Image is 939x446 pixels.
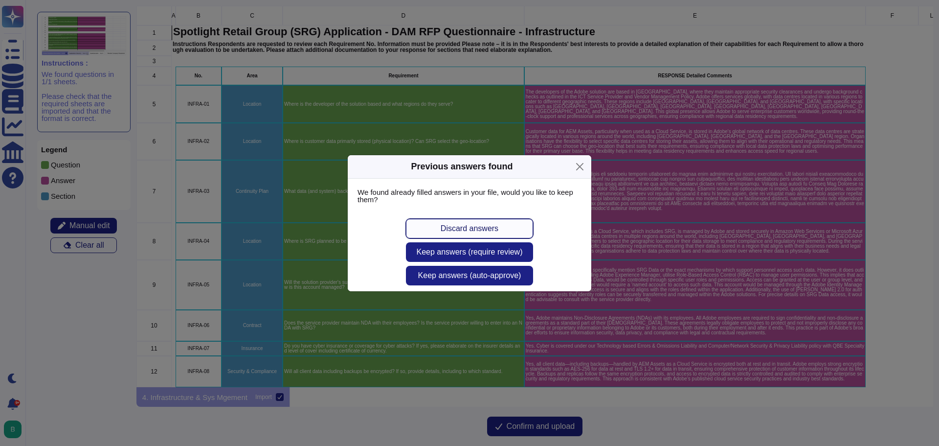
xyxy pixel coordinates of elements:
span: Keep answers (auto-approve) [418,272,521,280]
button: Keep answers (auto-approve) [406,266,533,285]
div: We found already filled answers in your file, would you like to keep them? [348,179,591,213]
span: Keep answers (require review) [417,248,523,256]
div: Previous answers found [411,160,513,173]
button: Close [572,159,587,174]
button: Discard answers [406,219,533,238]
button: Keep answers (require review) [406,242,533,262]
span: Discard answers [441,225,498,233]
